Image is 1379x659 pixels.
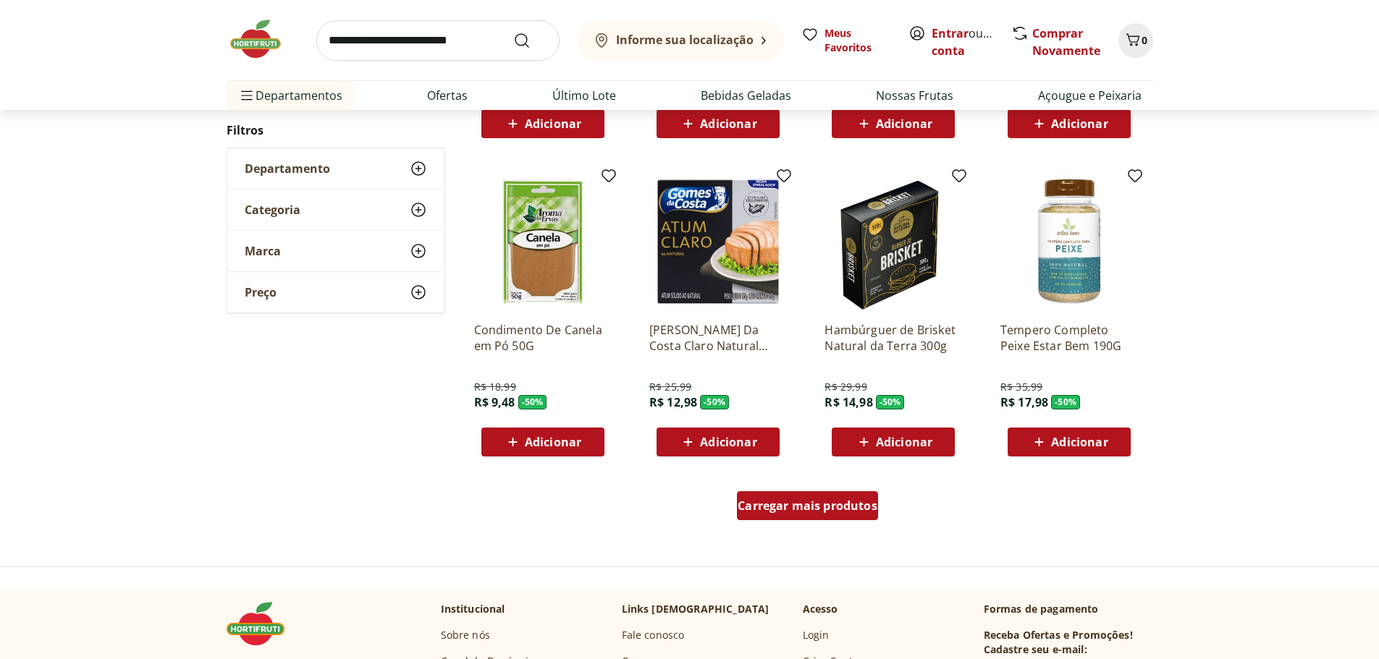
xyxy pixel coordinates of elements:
span: Adicionar [876,118,932,129]
span: ou [932,25,996,59]
button: Preço [227,272,444,313]
p: Links [DEMOGRAPHIC_DATA] [622,602,769,616]
img: Atum Gomes Da Costa Claro Natural 170G [649,173,787,310]
button: Adicionar [1008,428,1131,456]
a: Último Lote [552,87,616,104]
span: Adicionar [700,436,756,448]
span: Departamentos [238,78,342,113]
a: Fale conosco [622,628,685,642]
h3: Cadastre seu e-mail: [984,642,1087,657]
a: [PERSON_NAME] Da Costa Claro Natural 170G [649,322,787,354]
span: - 50 % [1051,395,1080,409]
p: Institucional [441,602,505,616]
span: - 50 % [700,395,729,409]
span: Adicionar [1051,118,1108,129]
a: Carregar mais produtos [737,491,878,526]
span: R$ 29,99 [825,380,866,394]
span: Categoria [245,203,300,217]
a: Meus Favoritos [801,26,891,55]
span: R$ 14,98 [825,394,872,410]
button: Menu [238,78,256,113]
a: Criar conta [932,25,1011,59]
span: R$ 25,99 [649,380,691,394]
button: Adicionar [832,109,955,138]
span: Departamento [245,161,330,176]
span: - 50 % [518,395,547,409]
a: Nossas Frutas [876,87,953,104]
a: Sobre nós [441,628,490,642]
a: Tempero Completo Peixe Estar Bem 190G [1000,322,1138,354]
button: Marca [227,231,444,271]
a: Login [803,628,830,642]
button: Carrinho [1118,23,1153,58]
span: Meus Favoritos [825,26,891,55]
button: Departamento [227,148,444,189]
span: Preço [245,285,277,299]
span: - 50 % [876,395,905,409]
a: Hambúrguer de Brisket Natural da Terra 300g [825,322,962,354]
button: Adicionar [832,428,955,456]
button: Informe sua localização [577,20,784,61]
img: Hortifruti [227,602,299,645]
span: R$ 35,99 [1000,380,1042,394]
button: Adicionar [657,109,780,138]
img: Condimento De Canela em Pó 50G [474,173,612,310]
a: Açougue e Peixaria [1038,87,1142,104]
button: Adicionar [481,109,604,138]
span: R$ 9,48 [474,394,515,410]
a: Condimento De Canela em Pó 50G [474,322,612,354]
span: R$ 18,99 [474,380,516,394]
span: Adicionar [700,118,756,129]
span: Adicionar [525,118,581,129]
a: Bebidas Geladas [701,87,791,104]
h3: Receba Ofertas e Promoções! [984,628,1133,642]
span: 0 [1142,33,1147,47]
button: Adicionar [1008,109,1131,138]
span: Marca [245,244,281,258]
button: Categoria [227,190,444,230]
span: Carregar mais produtos [738,500,877,511]
input: search [316,20,560,61]
span: Adicionar [876,436,932,448]
p: Formas de pagamento [984,602,1153,616]
span: R$ 12,98 [649,394,697,410]
img: Hortifruti [227,17,299,61]
button: Adicionar [657,428,780,456]
h2: Filtros [227,116,445,145]
p: Acesso [803,602,838,616]
img: Tempero Completo Peixe Estar Bem 190G [1000,173,1138,310]
img: Hambúrguer de Brisket Natural da Terra 300g [825,173,962,310]
button: Adicionar [481,428,604,456]
span: R$ 17,98 [1000,394,1048,410]
span: Adicionar [1051,436,1108,448]
button: Submit Search [513,32,548,49]
b: Informe sua localização [616,32,754,48]
a: Ofertas [427,87,468,104]
span: Adicionar [525,436,581,448]
a: Entrar [932,25,969,41]
a: Comprar Novamente [1032,25,1100,59]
